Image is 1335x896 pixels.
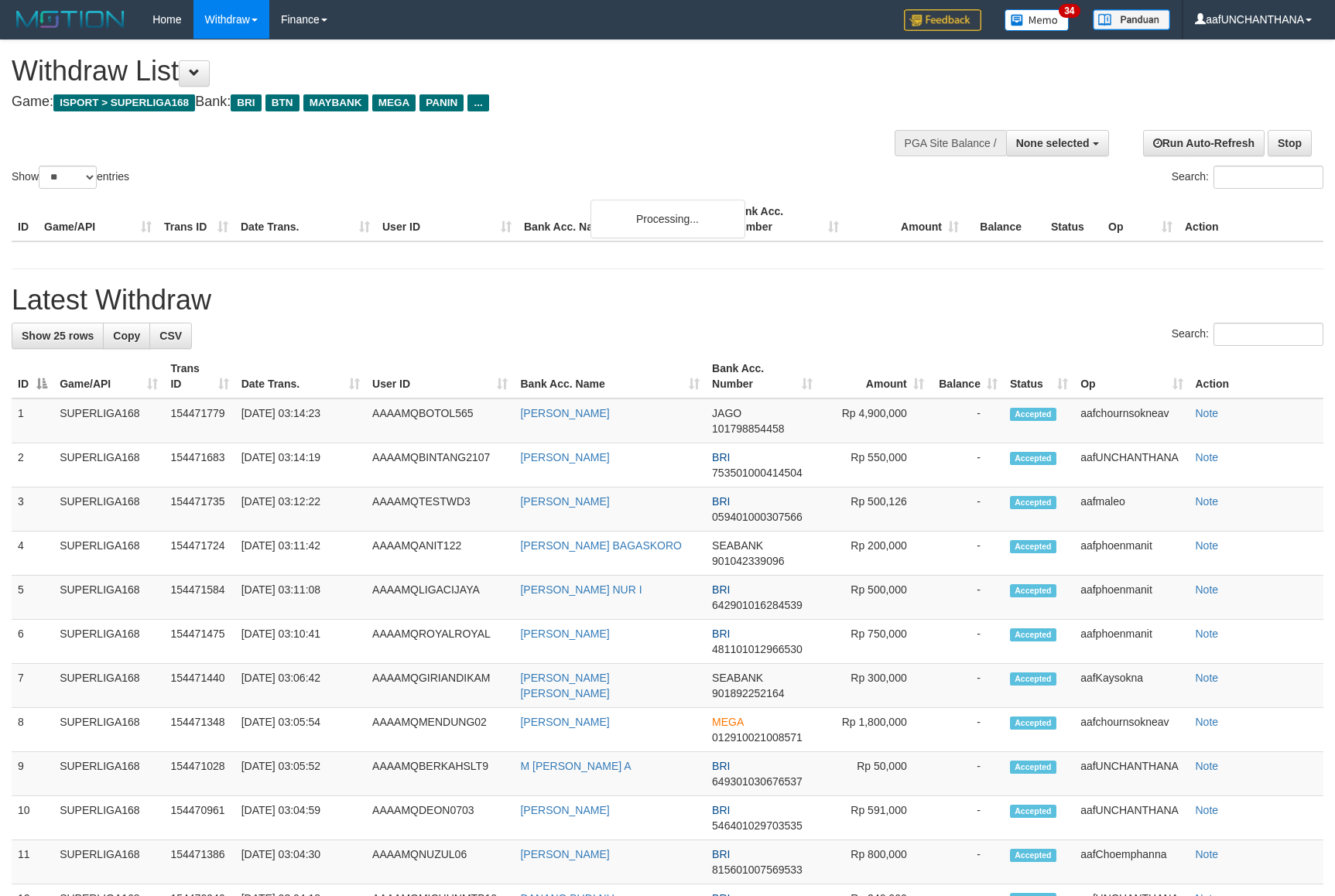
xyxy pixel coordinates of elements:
[164,840,234,884] td: 154471386
[1196,760,1219,772] a: Note
[149,323,192,349] a: CSV
[376,197,518,241] th: User ID
[235,398,366,443] td: [DATE] 03:14:23
[53,576,164,620] td: SUPERLIGA168
[930,576,1004,620] td: -
[712,422,784,435] span: Copy 101798854458 to clipboard
[965,197,1045,241] th: Balance
[712,760,730,772] span: BRI
[1074,354,1189,398] th: Op: activate to sort column ascending
[12,840,53,884] td: 11
[235,664,366,708] td: [DATE] 03:06:42
[1172,166,1323,189] label: Search:
[12,197,38,241] th: ID
[53,94,195,111] span: ISPORT > SUPERLIGA168
[12,752,53,796] td: 9
[12,708,53,752] td: 8
[1005,9,1070,31] img: Button%20Memo.svg
[930,620,1004,664] td: -
[1074,532,1189,576] td: aafphoenmanit
[930,840,1004,884] td: -
[712,451,730,463] span: BRI
[234,197,376,241] th: Date Trans.
[819,664,929,708] td: Rp 300,000
[53,796,164,840] td: SUPERLIGA168
[819,532,929,576] td: Rp 200,000
[303,94,368,111] span: MAYBANK
[1010,452,1056,465] span: Accepted
[1006,130,1109,156] button: None selected
[712,819,803,832] span: Copy 546401029703535 to clipboard
[520,451,609,463] a: [PERSON_NAME]
[1010,584,1056,597] span: Accepted
[930,443,1004,487] td: -
[1010,540,1056,553] span: Accepted
[712,467,803,479] span: Copy 753501000414504 to clipboard
[845,197,965,241] th: Amount
[895,130,1006,156] div: PGA Site Balance /
[712,775,803,788] span: Copy 649301030676537 to clipboard
[366,796,514,840] td: AAAAMQDEON0703
[231,94,261,111] span: BRI
[712,672,763,684] span: SEABANK
[1196,716,1219,728] a: Note
[930,398,1004,443] td: -
[158,197,234,241] th: Trans ID
[712,864,803,876] span: Copy 815601007569533 to clipboard
[520,672,609,699] a: [PERSON_NAME] [PERSON_NAME]
[1196,848,1219,860] a: Note
[518,197,725,241] th: Bank Acc. Name
[1196,495,1219,508] a: Note
[53,487,164,532] td: SUPERLIGA168
[819,620,929,664] td: Rp 750,000
[930,708,1004,752] td: -
[235,532,366,576] td: [DATE] 03:11:42
[1059,4,1080,18] span: 34
[419,94,464,111] span: PANIN
[1196,628,1219,640] a: Note
[520,628,609,640] a: [PERSON_NAME]
[1074,443,1189,487] td: aafUNCHANTHANA
[1093,9,1170,30] img: panduan.png
[12,620,53,664] td: 6
[1268,130,1312,156] a: Stop
[164,443,234,487] td: 154471683
[366,354,514,398] th: User ID: activate to sort column ascending
[520,760,631,772] a: M [PERSON_NAME] A
[235,840,366,884] td: [DATE] 03:04:30
[1010,672,1056,686] span: Accepted
[235,487,366,532] td: [DATE] 03:12:22
[1010,628,1056,641] span: Accepted
[819,354,929,398] th: Amount: activate to sort column ascending
[366,620,514,664] td: AAAAMQROYALROYAL
[1010,761,1056,774] span: Accepted
[113,330,140,342] span: Copy
[12,323,104,349] a: Show 25 rows
[514,354,706,398] th: Bank Acc. Name: activate to sort column ascending
[12,664,53,708] td: 7
[366,398,514,443] td: AAAAMQBOTOL565
[366,576,514,620] td: AAAAMQLIGACIJAYA
[930,487,1004,532] td: -
[930,354,1004,398] th: Balance: activate to sort column ascending
[520,407,609,419] a: [PERSON_NAME]
[1074,752,1189,796] td: aafUNCHANTHANA
[235,443,366,487] td: [DATE] 03:14:19
[366,664,514,708] td: AAAAMQGIRIANDIKAM
[12,796,53,840] td: 10
[467,94,488,111] span: ...
[1074,664,1189,708] td: aafKaysokna
[819,398,929,443] td: Rp 4,900,000
[12,56,875,87] h1: Withdraw List
[22,330,94,342] span: Show 25 rows
[164,354,234,398] th: Trans ID: activate to sort column ascending
[164,796,234,840] td: 154470961
[12,354,53,398] th: ID: activate to sort column descending
[819,752,929,796] td: Rp 50,000
[1074,398,1189,443] td: aafchournsokneav
[103,323,150,349] a: Copy
[53,708,164,752] td: SUPERLIGA168
[366,840,514,884] td: AAAAMQNUZUL06
[1196,407,1219,419] a: Note
[235,708,366,752] td: [DATE] 03:05:54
